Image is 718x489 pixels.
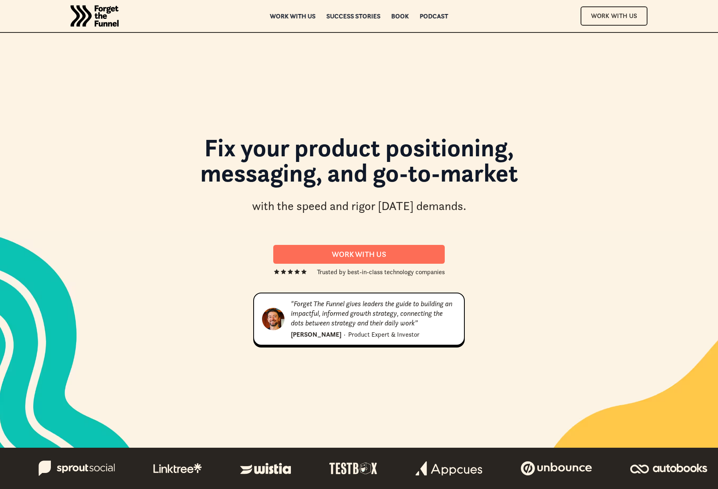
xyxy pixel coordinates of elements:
a: Work with us [270,13,316,19]
div: "Forget The Funnel gives leaders the guide to building an impactful, informed growth strategy, co... [291,299,456,328]
div: with the speed and rigor [DATE] demands. [252,198,466,214]
a: Success Stories [327,13,381,19]
div: [PERSON_NAME] [291,329,341,339]
a: Work With us [273,245,445,264]
a: Work With Us [581,6,647,25]
a: Book [391,13,409,19]
div: · [344,329,345,339]
a: Podcast [420,13,448,19]
h1: Fix your product positioning, messaging, and go-to-market [143,135,575,193]
div: Work With us [283,250,435,259]
div: Product Expert & Investor [348,329,420,339]
div: Trusted by best-in-class technology companies [317,267,445,277]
